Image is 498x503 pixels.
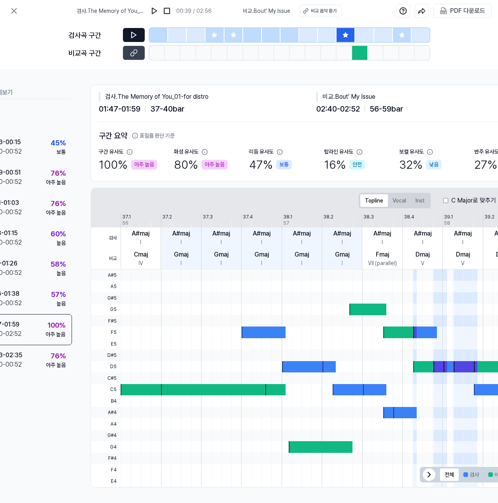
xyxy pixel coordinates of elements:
[139,259,143,267] div: IV
[151,7,158,15] img: play
[91,349,121,361] span: D#5
[249,148,274,156] div: 리듬 유사도
[300,5,342,17] button: 비교 음악 듣기
[360,194,388,207] button: Topline
[47,320,65,330] div: 100 %
[132,132,175,140] button: 표절률 판단 기준
[91,441,121,452] span: G4
[421,259,424,267] div: V
[444,213,453,220] div: 39.1
[311,7,337,14] div: 비교 음악 듣기
[46,361,66,369] div: 아주 높음
[46,178,66,187] div: 아주 높음
[181,238,182,246] div: I
[91,227,121,248] span: 검사
[91,384,121,395] span: C5
[91,475,121,487] span: E4
[221,259,222,267] div: I
[51,168,66,178] div: 76 %
[214,250,228,259] div: Gmaj
[91,327,121,338] span: F5
[418,7,426,15] img: share
[454,229,472,238] div: A#maj
[484,213,494,220] div: 39.2
[212,229,230,238] div: A#maj
[91,338,121,349] span: E5
[181,259,182,267] div: I
[131,160,157,169] div: 아주 높음
[373,229,391,238] div: A#maj
[99,148,123,156] div: 구간 유사도
[404,213,414,220] div: 38.4
[261,238,262,246] div: I
[342,238,343,246] div: I
[91,407,121,418] span: A#4
[56,269,66,278] div: 높음
[323,213,333,220] div: 38.2
[283,213,292,220] div: 38.1
[440,468,459,481] button: 전체
[293,229,310,238] div: A#maj
[56,239,66,247] div: 높음
[91,315,121,327] span: F#5
[91,292,121,304] span: G#5
[91,418,121,430] span: A4
[450,6,485,16] div: PDF 다운로드
[174,148,198,156] div: 화성 유사도
[91,464,121,475] span: F4
[382,238,383,246] div: I
[283,220,289,227] div: 57
[176,7,212,15] div: 00:39 / 02:56
[276,160,292,169] div: 보통
[122,213,131,220] div: 37.1
[162,213,172,220] div: 37.2
[68,48,118,58] div: 비교곡 구간
[459,468,484,481] button: 검사
[253,229,270,238] div: A#maj
[56,300,66,308] div: 높음
[174,156,228,173] div: 80 %
[422,238,423,246] div: I
[438,4,487,17] button: PDF 다운로드
[51,259,66,269] div: 58 %
[414,229,431,238] div: A#maj
[51,351,66,361] div: 76 %
[202,160,228,169] div: 아주 높음
[462,238,463,246] div: I
[68,30,118,40] div: 검사곡 구간
[295,250,309,259] div: Gmaj
[91,361,121,372] span: D5
[456,250,470,259] div: Dmaj
[363,213,374,220] div: 38.3
[426,160,442,169] div: 낮음
[91,304,121,315] span: G5
[91,453,121,464] span: F#4
[99,92,316,101] div: 검사 . The Memory of You_01-for distro
[249,156,292,173] div: 47 %
[91,395,121,407] span: B4
[99,156,157,173] div: 100 %
[122,220,128,227] div: 56
[77,7,145,15] span: 검사 . The Memory of You_01-for distro
[333,229,351,238] div: A#maj
[301,238,302,246] div: I
[91,430,121,441] span: G#4
[349,160,365,169] div: 안전
[411,194,429,207] button: Inst
[261,259,262,267] div: I
[51,198,66,209] div: 76 %
[132,229,149,238] div: A#maj
[203,213,213,220] div: 37.3
[324,148,353,156] div: 탑라인 유사도
[221,238,222,246] div: I
[416,250,430,259] div: Dmaj
[91,372,121,384] span: C#5
[301,259,302,267] div: I
[243,7,290,15] span: 비교 . Bout' My Issue
[254,250,269,259] div: Gmaj
[335,250,349,259] div: Gmaj
[316,103,360,115] span: 02:40 - 02:52
[140,238,141,246] div: I
[370,103,403,115] span: 56 - 59 bar
[243,213,253,220] div: 37.4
